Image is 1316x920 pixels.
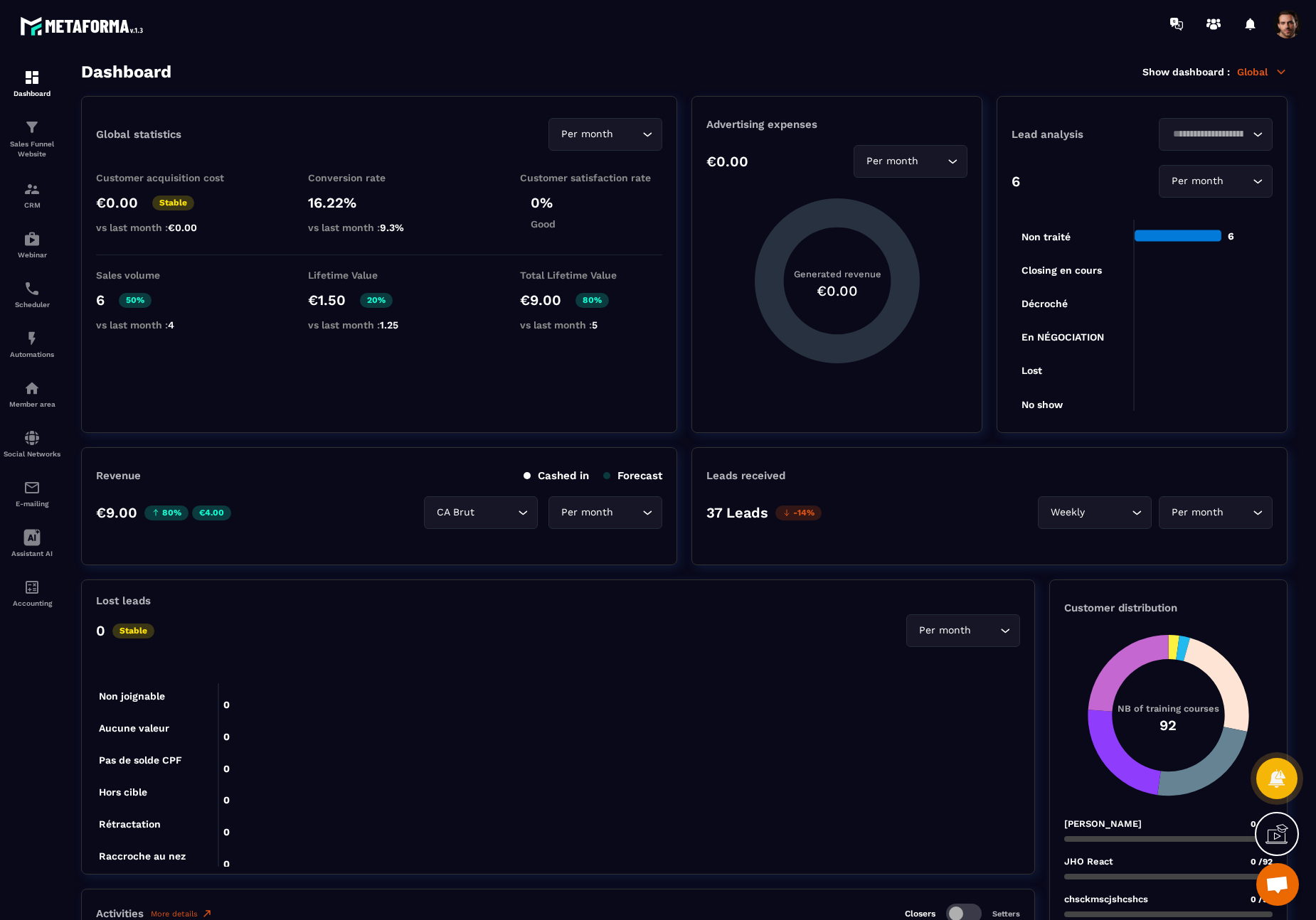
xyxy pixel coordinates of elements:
span: Per month [916,623,974,638]
tspan: Pas de solde CPF [99,754,182,766]
div: Search for option [1159,165,1273,198]
img: accountant [23,579,41,596]
tspan: No show [1022,399,1063,410]
div: Open chat [1256,863,1299,906]
img: automations [23,230,41,247]
p: vs last month : [308,222,450,233]
div: Search for option [548,496,662,529]
tspan: Hors cible [99,786,147,798]
p: Lead analysis [1012,128,1142,141]
p: Stable [112,624,154,638]
p: 20% [360,293,393,308]
div: Search for option [1038,496,1152,529]
span: 9.3% [380,222,404,233]
span: Per month [1168,505,1226,520]
a: emailemailE-mailing [4,469,60,518]
input: Search for option [1226,173,1249,189]
tspan: Rétractation [99,818,161,830]
input: Search for option [1226,505,1249,520]
p: Leads received [706,469,785,482]
p: Automations [4,351,60,358]
p: Sales Funnel Website [4,139,60,159]
img: email [23,479,41,496]
img: logo [20,13,148,39]
input: Search for option [1088,505,1128,520]
img: formation [23,181,41,198]
tspan: En NÉGOCIATION [1022,331,1104,343]
img: narrow-up-right-o.6b7c60e2.svg [201,908,213,919]
p: €4.00 [192,506,231,520]
span: Per month [558,505,616,520]
p: Customer satisfaction rate [520,172,662,183]
input: Search for option [477,505,514,520]
p: Dashboard [4,90,60,97]
a: automationsautomationsWebinar [4,220,60,269]
span: Per month [1168,173,1226,189]
span: 0 /92 [1251,819,1273,829]
tspan: Raccroche au nez [99,850,186,862]
p: Member area [4,400,60,408]
span: 4 [168,319,174,331]
input: Search for option [921,154,944,169]
p: Good [568,220,593,231]
p: Forecast [603,469,662,482]
tspan: Non traité [1022,231,1071,242]
p: Activities [96,907,144,920]
div: Search for option [906,614,1020,647]
input: Search for option [1168,127,1249,142]
span: 5 [592,319,598,331]
p: [PERSON_NAME] [1064,818,1142,829]
h3: Dashboard [81,62,171,82]
p: 80% [144,506,189,520]
span: Weekly [1047,505,1088,520]
p: Cashed in [524,469,589,482]
p: Total Lifetime Value [520,269,662,281]
div: Search for option [1159,118,1273,151]
p: 6 [1012,173,1020,190]
a: formationformationCRM [4,170,60,220]
input: Search for option [974,623,997,638]
p: Customer distribution [1064,601,1273,614]
a: schedulerschedulerScheduler [4,269,60,319]
p: €1.50 [308,291,346,309]
p: Scheduler [4,301,60,309]
span: €0.00 [168,222,197,233]
a: automationsautomationsMember area [4,369,60,419]
p: 6 [96,291,105,309]
p: vs last month : [308,319,450,331]
p: Setters [992,909,1020,919]
div: Search for option [1159,496,1273,529]
tspan: Closing en cours [1022,264,1102,277]
p: Advertising expenses [706,118,967,131]
p: CRM [4,201,60,209]
span: 0 /92 [1251,857,1273,867]
a: social-networksocial-networkSocial Networks [4,419,60,469]
img: automations [23,380,41,397]
p: 37 Leads [706,504,768,521]
p: Webinar [4,251,60,259]
p: Lost leads [96,594,151,607]
p: €0.00 [706,153,748,170]
tspan: Non joignable [99,690,165,702]
p: Closers [905,909,935,919]
p: E-mailing [4,500,60,508]
span: 0 /92 [1251,894,1273,904]
tspan: Lost [1022,365,1042,376]
p: Global statistics [96,128,181,141]
p: vs last month : [96,222,238,233]
a: Assistant AI [4,518,60,568]
p: JHO React [1064,856,1113,867]
a: formationformationDashboard [4,58,60,108]
p: Conversion rate [308,172,450,183]
p: €0.00 [96,194,138,211]
img: formation [23,69,41,86]
p: €9.00 [520,291,561,309]
p: 80% [575,293,609,308]
p: 50% [119,293,152,308]
img: formation [23,119,41,136]
input: Search for option [616,505,639,520]
p: Customer acquisition cost [96,172,238,183]
p: €9.00 [96,504,137,521]
p: Global [1237,65,1288,78]
div: Search for option [424,496,538,529]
